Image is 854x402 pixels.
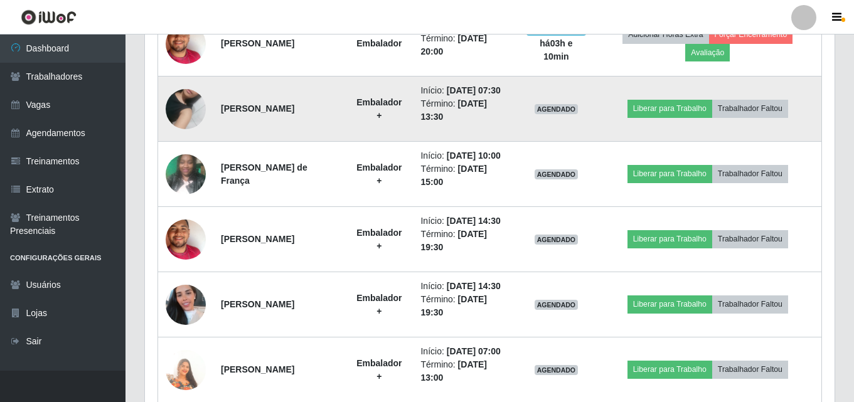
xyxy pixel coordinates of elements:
[447,281,501,291] time: [DATE] 14:30
[21,9,77,25] img: CoreUI Logo
[420,345,511,358] li: Início:
[627,361,712,378] button: Liberar para Trabalho
[420,149,511,162] li: Início:
[420,293,511,319] li: Término:
[420,84,511,97] li: Início:
[221,103,294,114] strong: [PERSON_NAME]
[709,26,793,43] button: Forçar Encerramento
[166,8,206,80] img: 1698948532439.jpeg
[712,100,788,117] button: Trabalhador Faltou
[221,299,294,309] strong: [PERSON_NAME]
[447,151,501,161] time: [DATE] 10:00
[627,165,712,182] button: Liberar para Trabalho
[447,216,501,226] time: [DATE] 14:30
[166,269,206,341] img: 1750447582660.jpeg
[356,293,402,316] strong: Embalador +
[166,204,206,275] img: 1698948532439.jpeg
[535,365,579,375] span: AGENDADO
[356,97,402,120] strong: Embalador +
[535,169,579,179] span: AGENDADO
[712,165,788,182] button: Trabalhador Faltou
[166,147,206,201] img: 1713098995975.jpeg
[420,280,511,293] li: Início:
[535,235,579,245] span: AGENDADO
[447,346,501,356] time: [DATE] 07:00
[627,230,712,248] button: Liberar para Trabalho
[420,97,511,124] li: Término:
[627,295,712,313] button: Liberar para Trabalho
[356,38,402,48] strong: Embalador
[221,162,307,186] strong: [PERSON_NAME] de França
[420,358,511,384] li: Término:
[685,44,730,61] button: Avaliação
[712,295,788,313] button: Trabalhador Faltou
[627,100,712,117] button: Liberar para Trabalho
[535,300,579,310] span: AGENDADO
[356,162,402,186] strong: Embalador +
[712,361,788,378] button: Trabalhador Faltou
[221,38,294,48] strong: [PERSON_NAME]
[221,364,294,374] strong: [PERSON_NAME]
[356,228,402,251] strong: Embalador +
[356,358,402,381] strong: Embalador +
[166,73,206,145] img: 1700235311626.jpeg
[712,230,788,248] button: Trabalhador Faltou
[420,214,511,228] li: Início:
[540,38,572,61] strong: há 03 h e 10 min
[221,234,294,244] strong: [PERSON_NAME]
[420,32,511,58] li: Término:
[535,104,579,114] span: AGENDADO
[447,85,501,95] time: [DATE] 07:30
[420,162,511,189] li: Término:
[622,26,708,43] button: Adicionar Horas Extra
[420,228,511,254] li: Término:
